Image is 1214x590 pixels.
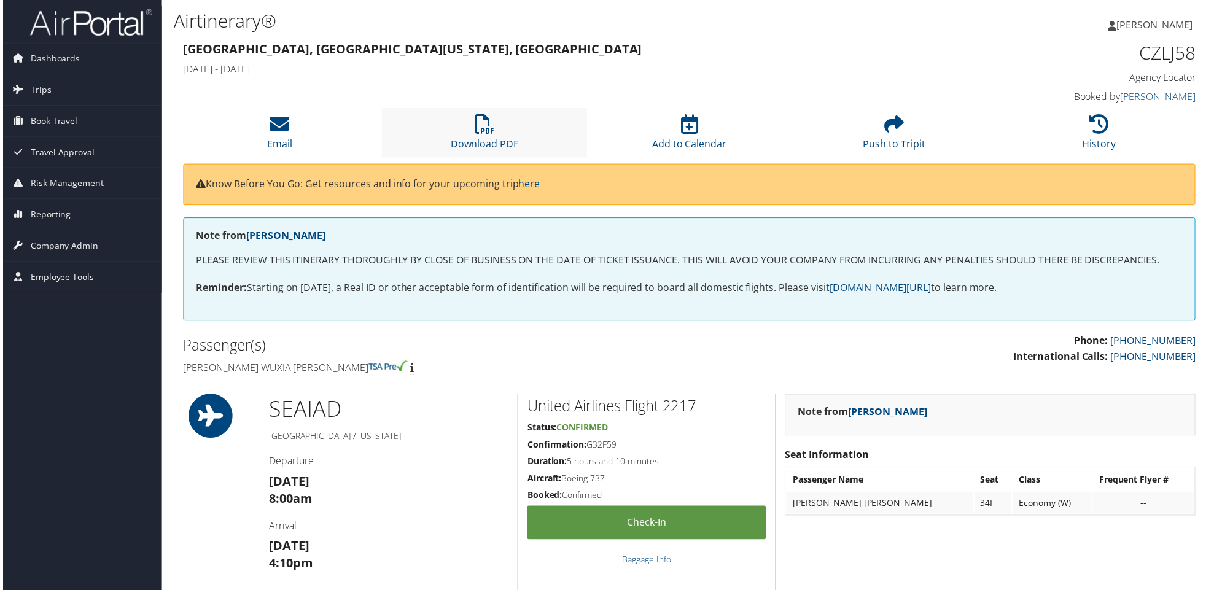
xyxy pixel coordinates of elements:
h4: Arrival [268,522,508,535]
td: Economy (W) [1015,494,1094,516]
p: Starting on [DATE], a Real ID or other acceptable form of identification will be required to boar... [194,282,1186,298]
span: Trips [28,75,49,106]
h2: United Airlines Flight 2217 [527,398,767,419]
a: Add to Calendar [652,122,727,151]
a: [DOMAIN_NAME][URL] [831,282,933,296]
h5: Boeing 737 [527,475,767,487]
span: [PERSON_NAME] [1119,18,1196,31]
strong: [DATE] [268,475,308,492]
td: 34F [976,494,1014,516]
span: Confirmed [556,424,608,435]
a: [PERSON_NAME] [244,230,324,243]
p: PLEASE REVIEW THIS ITINERARY THOROUGHLY BY CLOSE OF BUSINESS ON THE DATE OF TICKET ISSUANCE. THIS... [194,254,1186,270]
a: [PHONE_NUMBER] [1113,335,1199,349]
h5: [GEOGRAPHIC_DATA] / [US_STATE] [268,432,508,444]
strong: Duration: [527,457,567,469]
span: Employee Tools [28,263,91,293]
strong: Phone: [1076,335,1111,349]
p: Know Before You Go: Get resources and info for your upcoming trip [194,177,1186,193]
span: Travel Approval [28,138,92,168]
th: Frequent Flyer # [1095,471,1197,493]
a: here [518,178,540,192]
th: Passenger Name [788,471,975,493]
img: tsa-precheck.png [367,362,407,373]
strong: Confirmation: [527,441,586,452]
strong: International Calls: [1016,351,1111,365]
a: [PERSON_NAME] [1123,90,1199,104]
strong: 8:00am [268,492,311,509]
th: Class [1015,471,1094,493]
h1: CZLJ58 [958,41,1199,66]
h4: [PERSON_NAME] wuxia [PERSON_NAME] [181,362,681,376]
a: [PHONE_NUMBER] [1113,351,1199,365]
h1: Airtinerary® [172,8,863,34]
strong: Aircraft: [527,475,561,486]
span: Dashboards [28,44,77,74]
strong: 4:10pm [268,557,312,574]
h4: Booked by [958,90,1199,104]
span: Book Travel [28,106,75,137]
a: [PERSON_NAME] [1111,6,1208,43]
strong: Reminder: [194,282,245,296]
td: [PERSON_NAME] [PERSON_NAME] [788,494,975,516]
a: Baggage Info [623,556,672,568]
span: Company Admin [28,231,96,262]
a: Push to Tripit [865,122,927,151]
h1: SEA IAD [268,396,508,427]
th: Seat [976,471,1014,493]
div: -- [1102,500,1191,511]
h5: Confirmed [527,491,767,503]
img: airportal-logo.png [27,8,150,37]
a: History [1085,122,1119,151]
h2: Passenger(s) [181,336,681,357]
h4: [DATE] - [DATE] [181,63,940,76]
span: Reporting [28,200,68,231]
h4: Departure [268,456,508,470]
strong: Seat Information [786,450,870,464]
a: Download PDF [450,122,518,151]
strong: Booked: [527,491,562,503]
h5: G32F59 [527,441,767,453]
h5: 5 hours and 10 minutes [527,457,767,470]
h4: Agency Locator [958,71,1199,85]
a: Check-in [527,508,767,542]
span: Risk Management [28,169,101,200]
strong: Status: [527,424,556,435]
a: Email [265,122,290,151]
strong: Note from [194,230,324,243]
strong: [GEOGRAPHIC_DATA], [GEOGRAPHIC_DATA] [US_STATE], [GEOGRAPHIC_DATA] [181,41,642,57]
a: [PERSON_NAME] [849,407,929,421]
strong: Note from [799,407,929,421]
strong: [DATE] [268,540,308,557]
